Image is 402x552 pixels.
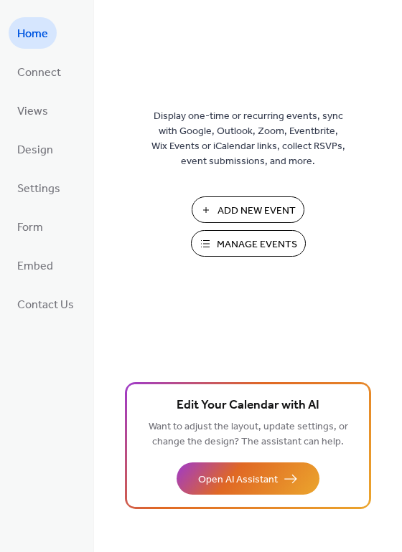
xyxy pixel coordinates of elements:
span: Form [17,216,43,239]
button: Open AI Assistant [177,462,319,495]
a: Form [9,211,52,242]
a: Views [9,95,57,126]
span: Manage Events [217,237,297,252]
span: Connect [17,62,61,85]
a: Settings [9,172,69,204]
a: Embed [9,249,62,281]
span: Display one-time or recurring events, sync with Google, Outlook, Zoom, Eventbrite, Wix Events or ... [151,109,345,169]
span: Embed [17,255,53,278]
a: Design [9,133,62,165]
a: Contact Us [9,288,83,320]
span: Want to adjust the layout, update settings, or change the design? The assistant can help. [149,417,348,452]
a: Home [9,17,57,49]
button: Manage Events [191,230,306,257]
span: Settings [17,178,60,201]
a: Connect [9,56,70,87]
span: Design [17,139,53,162]
span: Edit Your Calendar with AI [177,396,319,416]
span: Open AI Assistant [198,472,278,487]
span: Home [17,23,48,46]
span: Contact Us [17,294,74,317]
button: Add New Event [192,196,304,223]
span: Add New Event [218,204,296,219]
span: Views [17,100,48,123]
